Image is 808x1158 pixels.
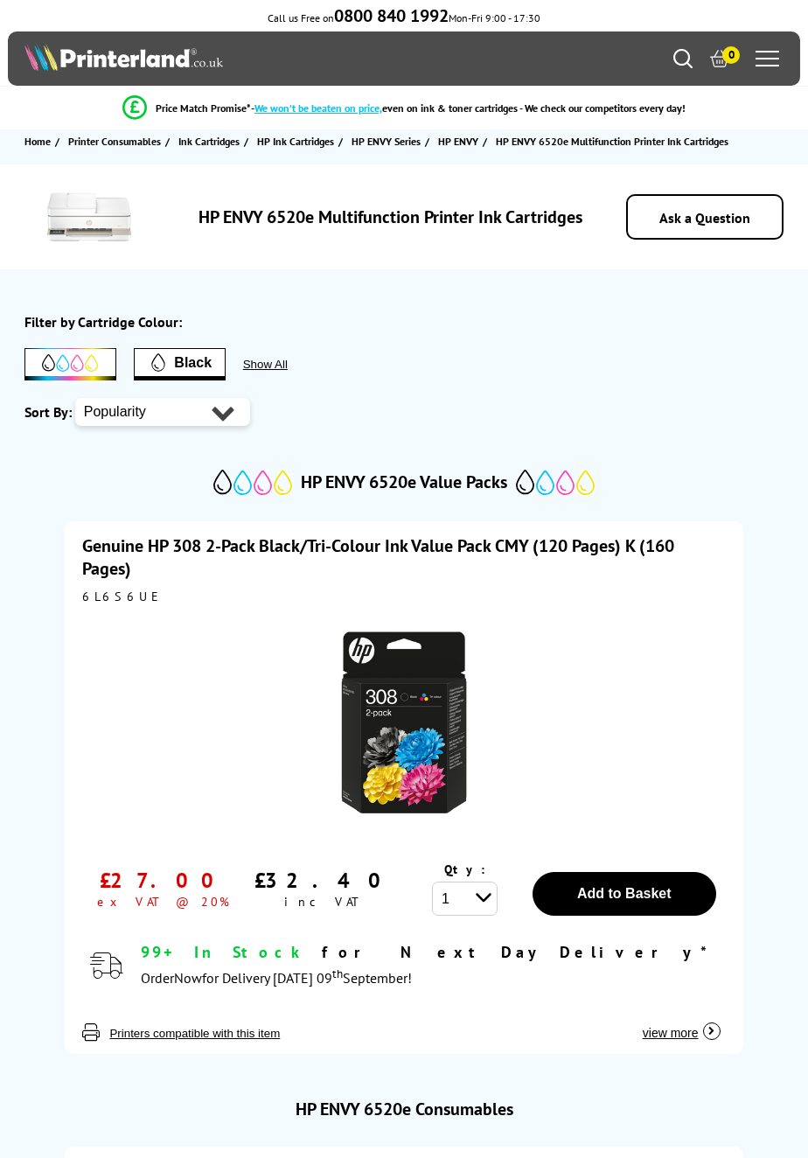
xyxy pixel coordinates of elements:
a: Search [673,49,693,68]
span: 99+ In Stock [141,942,307,962]
b: 0800 840 1992 [334,4,449,27]
button: Filter by Black [134,348,226,380]
div: modal_delivery [141,942,719,991]
span: 0 [722,46,740,64]
a: Printerland Logo [24,43,404,74]
div: - even on ink & toner cartridges - We check our competitors every day! [251,101,686,115]
h1: HP ENVY 6520e Multifunction Printer Ink Cartridges [199,206,582,228]
h2: HP ENVY 6520e Consumables [296,1098,513,1120]
span: Qty: [444,862,485,877]
span: Ink Cartridges [178,132,240,150]
span: Printer Consumables [68,132,161,150]
img: HP 308 2-Pack Black/Tri-Colour Ink Value Pack CMY (120 Pages) K (160 Pages) [295,613,513,832]
div: 6L6S6UE [82,589,725,604]
div: £27.00 [100,867,226,894]
h2: HP ENVY 6520e Value Packs [301,471,507,493]
a: HP ENVY Series [352,132,425,150]
span: Black [174,355,212,371]
span: Order for Delivery [DATE] 09 September! [141,969,412,987]
sup: th [332,966,343,981]
button: Show All [243,358,335,371]
a: HP ENVY [438,132,483,150]
button: view more [637,1008,726,1041]
button: Add to Basket [533,872,716,916]
span: Add to Basket [577,886,672,901]
a: Home [24,132,55,150]
span: HP Ink Cartridges [257,132,334,150]
span: Price Match Promise* [156,101,251,115]
span: HP ENVY 6520e Multifunction Printer Ink Cartridges [496,135,728,148]
div: inc VAT [284,894,364,910]
a: 0800 840 1992 [334,11,449,24]
a: 0 [710,49,729,68]
span: HP ENVY Series [352,132,421,150]
span: HP ENVY [438,132,478,150]
a: Printer Consumables [68,132,165,150]
a: HP Ink Cartridges [257,132,338,150]
div: ex VAT @ 20% [97,894,229,910]
span: for Next Day Delivery* [322,942,719,962]
a: Ask a Question [659,209,750,227]
img: Printerland Logo [24,43,223,71]
span: view more [643,1026,699,1040]
div: Filter by Cartridge Colour: [24,313,182,331]
div: £32.40 [254,867,394,894]
img: HP ENVY 6520e Multifunction Printer Ink Cartridges [45,173,133,261]
span: We won’t be beaten on price, [254,101,382,115]
span: Now [174,969,202,987]
a: Genuine HP 308 2-Pack Black/Tri-Colour Ink Value Pack CMY (120 Pages) K (160 Pages) [82,534,674,580]
button: Printers compatible with this item [104,1026,285,1041]
li: modal_Promise [9,93,799,123]
a: Ink Cartridges [178,132,244,150]
span: Sort By: [24,403,72,421]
